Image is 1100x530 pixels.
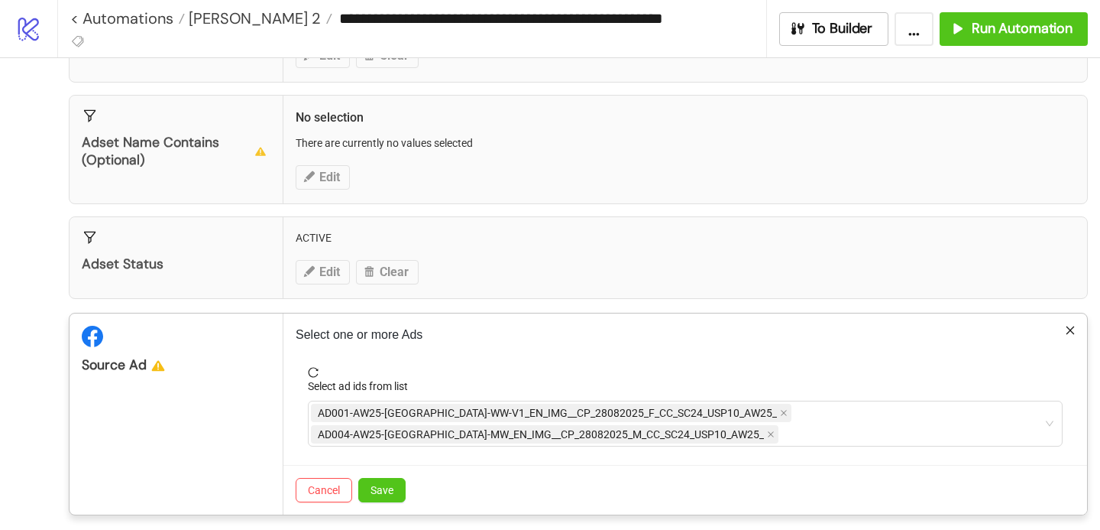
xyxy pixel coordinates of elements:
[311,404,791,422] span: AD001-AW25-VIENNA-WW-V1_EN_IMG__CP_28082025_F_CC_SC24_USP10_AW25_
[82,356,270,374] div: Source Ad
[972,20,1072,37] span: Run Automation
[70,11,185,26] a: < Automations
[940,12,1088,46] button: Run Automation
[812,20,873,37] span: To Builder
[358,478,406,502] button: Save
[308,367,1063,378] span: reload
[308,484,340,496] span: Cancel
[311,425,778,444] span: AD004-AW25-VIENNA-MW_EN_IMG__CP_28082025_M_CC_SC24_USP10_AW25_
[308,378,418,395] label: Select ad ids from list
[185,11,332,26] a: [PERSON_NAME] 2
[370,484,393,496] span: Save
[779,12,889,46] button: To Builder
[296,478,352,502] button: Cancel
[185,8,321,28] span: [PERSON_NAME] 2
[296,326,1075,344] p: Select one or more Ads
[895,12,933,46] button: ...
[318,426,764,443] span: AD004-AW25-[GEOGRAPHIC_DATA]-MW_EN_IMG__CP_28082025_M_CC_SC24_USP10_AW25_
[1065,325,1076,336] span: close
[318,405,777,421] span: AD001-AW25-[GEOGRAPHIC_DATA]-WW-V1_EN_IMG__CP_28082025_F_CC_SC24_USP10_AW25_
[767,431,775,438] span: close
[780,409,788,417] span: close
